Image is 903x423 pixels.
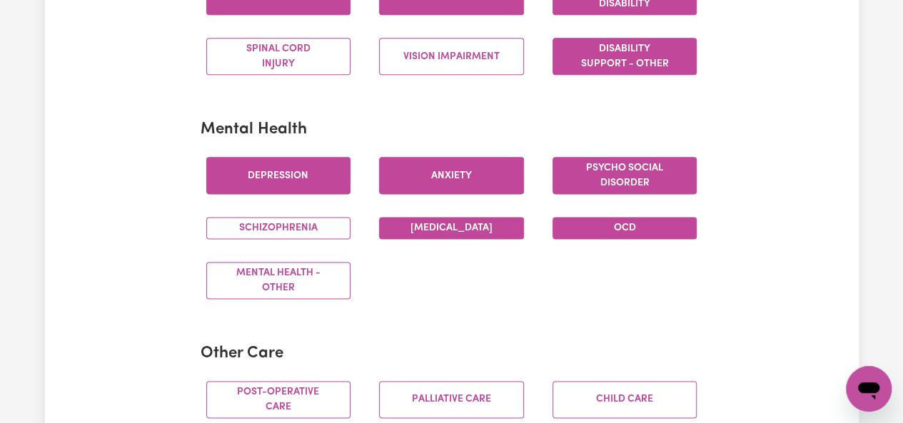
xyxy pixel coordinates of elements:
button: [MEDICAL_DATA] [379,217,524,239]
button: Psycho social disorder [553,157,697,194]
button: Anxiety [379,157,524,194]
button: Depression [206,157,351,194]
button: Disability support - Other [553,38,697,75]
button: Spinal cord injury [206,38,351,75]
button: Palliative care [379,381,524,418]
h2: Other Care [201,345,703,364]
button: Child care [553,381,697,418]
iframe: Button to launch messaging window [846,366,892,412]
button: Mental Health - Other [206,262,351,299]
button: Post-operative care [206,381,351,418]
button: OCD [553,217,697,239]
h2: Mental Health [201,121,703,140]
button: Schizophrenia [206,217,351,239]
button: Vision impairment [379,38,524,75]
